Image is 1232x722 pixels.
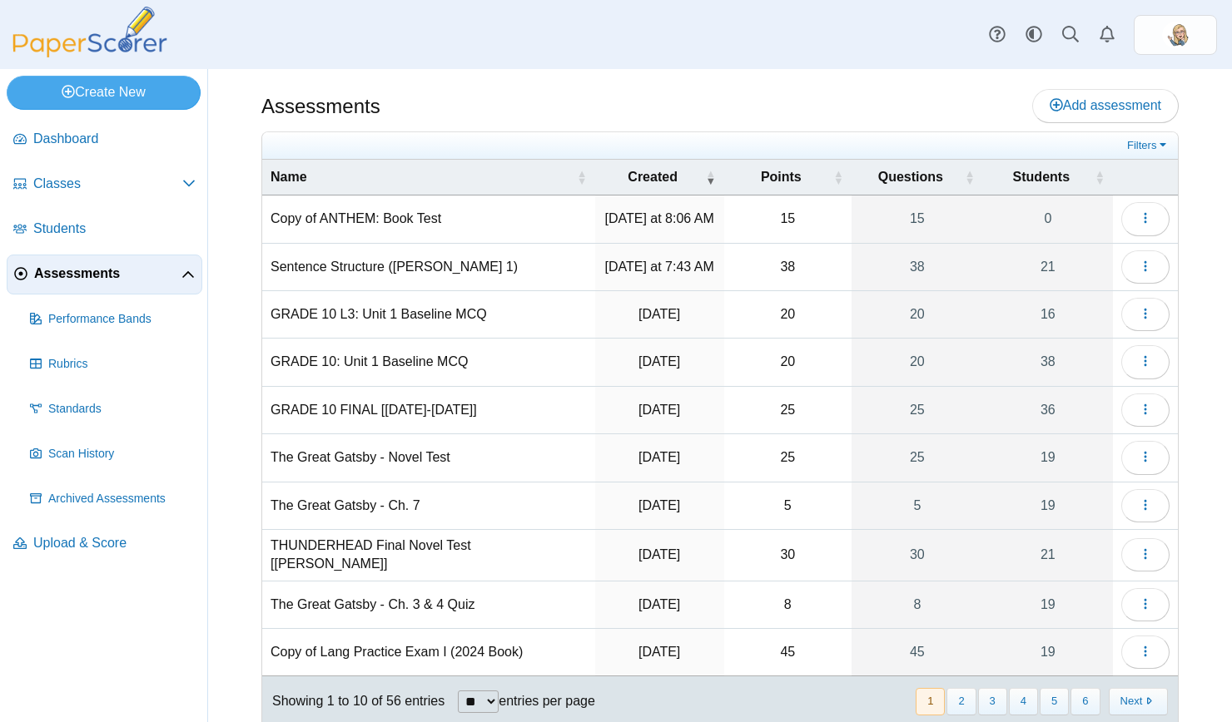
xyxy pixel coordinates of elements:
a: 30 [852,530,983,581]
span: Questions [860,168,961,186]
a: Scan History [23,434,202,474]
time: May 27, 2025 at 12:51 PM [638,498,680,512]
td: 8 [724,581,852,629]
a: 21 [983,530,1113,581]
td: 30 [724,530,852,581]
span: Archived Assessments [48,491,196,507]
time: Jun 2, 2025 at 12:59 PM [638,450,680,464]
span: Points : Activate to sort [833,169,843,185]
span: Students [991,168,1091,186]
td: 5 [724,482,852,530]
span: Dashboard [33,130,196,148]
span: Students : Activate to sort [1095,169,1105,185]
a: 19 [983,434,1113,481]
span: Upload & Score [33,534,196,552]
time: May 22, 2025 at 10:14 AM [638,597,680,611]
a: PaperScorer [7,46,173,60]
a: 0 [983,195,1113,242]
a: 20 [852,291,983,338]
a: 38 [983,339,1113,385]
td: Copy of ANTHEM: Book Test [262,195,595,243]
span: Rubrics [48,356,196,373]
button: 4 [1009,688,1038,715]
a: Create New [7,76,201,109]
a: 19 [983,629,1113,675]
h1: Assessments [261,92,380,121]
span: Scan History [48,446,196,462]
td: THUNDERHEAD Final Novel Test [[PERSON_NAME]] [262,530,595,581]
span: Created : Activate to remove sorting [706,169,716,185]
td: 25 [724,387,852,434]
a: 5 [852,482,983,529]
td: The Great Gatsby - Ch. 7 [262,482,595,530]
span: Name : Activate to sort [577,169,587,185]
td: 20 [724,291,852,339]
td: GRADE 10 L3: Unit 1 Baseline MCQ [262,291,595,339]
td: 20 [724,339,852,386]
span: Created [604,168,703,186]
a: 8 [852,581,983,628]
a: Archived Assessments [23,479,202,519]
button: 6 [1071,688,1100,715]
time: Sep 24, 2025 at 7:43 AM [604,260,713,274]
a: Add assessment [1032,89,1179,122]
button: 3 [978,688,1007,715]
span: Students [33,220,196,238]
span: Name [271,168,574,186]
a: Upload & Score [7,524,202,564]
td: 15 [724,195,852,243]
img: ps.zKYLFpFWctilUouI [1162,22,1189,48]
button: 2 [946,688,976,715]
a: 25 [852,387,983,433]
span: Classes [33,175,182,193]
img: PaperScorer [7,7,173,57]
a: 16 [983,291,1113,338]
span: Points [733,168,830,186]
td: Copy of Lang Practice Exam I (2024 Book) [262,629,595,676]
time: Apr 22, 2025 at 1:31 PM [638,645,680,659]
time: May 27, 2025 at 11:39 AM [638,547,680,561]
td: The Great Gatsby - Novel Test [262,434,595,482]
a: 15 [852,195,983,242]
span: Performance Bands [48,311,196,328]
a: Filters [1123,137,1174,154]
span: Add assessment [1050,98,1161,112]
button: 1 [916,688,945,715]
nav: pagination [914,688,1168,715]
time: Sep 2, 2025 at 10:07 AM [638,307,680,321]
button: 5 [1040,688,1069,715]
a: 38 [852,244,983,290]
span: Standards [48,401,196,418]
a: Classes [7,165,202,205]
time: Sep 25, 2025 at 8:06 AM [604,211,713,225]
a: Rubrics [23,344,202,384]
a: 36 [983,387,1113,433]
td: 45 [724,629,852,676]
a: 45 [852,629,983,675]
button: Next [1109,688,1168,715]
label: entries per page [499,694,595,708]
td: 25 [724,434,852,482]
a: Students [7,210,202,250]
a: 25 [852,434,983,481]
time: Jun 3, 2025 at 1:19 PM [638,403,680,417]
a: ps.zKYLFpFWctilUouI [1134,15,1217,55]
span: Assessments [34,265,181,283]
a: Alerts [1089,17,1125,53]
a: Dashboard [7,120,202,160]
a: 19 [983,581,1113,628]
span: Questions : Activate to sort [965,169,975,185]
time: Sep 2, 2025 at 8:17 AM [638,354,680,368]
a: 21 [983,244,1113,290]
a: 19 [983,482,1113,529]
td: The Great Gatsby - Ch. 3 & 4 Quiz [262,581,595,629]
span: Emily Wasley [1162,22,1189,48]
a: Assessments [7,255,202,294]
td: GRADE 10 FINAL [[DATE]-[DATE]] [262,387,595,434]
a: 20 [852,339,983,385]
a: Standards [23,389,202,429]
td: Sentence Structure ([PERSON_NAME] 1) [262,244,595,291]
td: GRADE 10: Unit 1 Baseline MCQ [262,339,595,386]
td: 38 [724,244,852,291]
a: Performance Bands [23,299,202,339]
